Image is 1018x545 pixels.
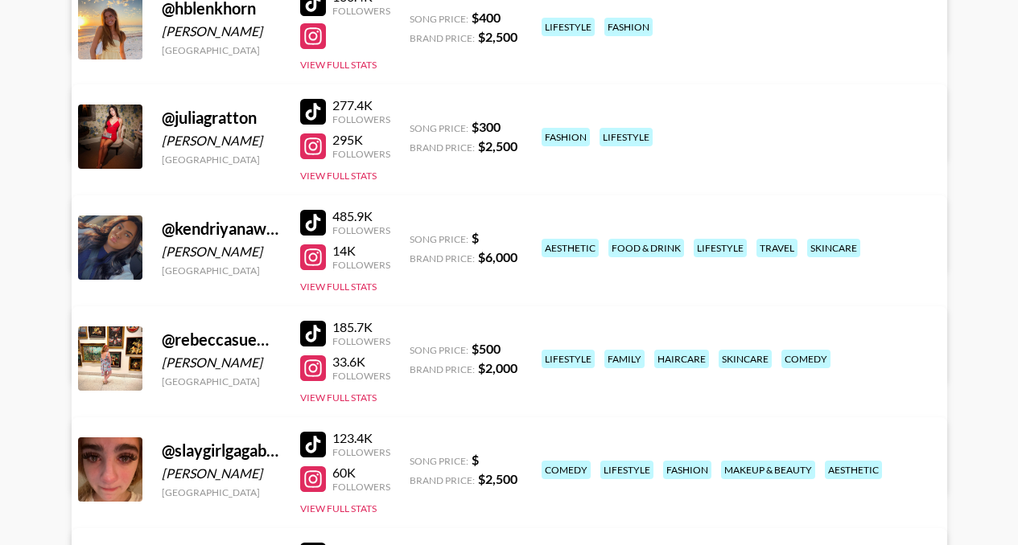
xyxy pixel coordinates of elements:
[332,481,390,493] div: Followers
[332,148,390,160] div: Followers
[756,239,798,257] div: travel
[472,10,501,25] strong: $ 400
[332,243,390,259] div: 14K
[332,208,390,224] div: 485.9K
[478,29,517,44] strong: $ 2,500
[410,141,475,154] span: Brand Price:
[332,370,390,382] div: Followers
[600,128,653,146] div: lifestyle
[332,113,390,125] div: Followers
[604,18,653,36] div: fashion
[332,354,390,370] div: 33.6K
[600,461,653,479] div: lifestyle
[162,154,281,166] div: [GEOGRAPHIC_DATA]
[472,230,479,245] strong: $
[694,239,747,257] div: lifestyle
[410,122,468,134] span: Song Price:
[781,350,830,368] div: comedy
[162,486,281,498] div: [GEOGRAPHIC_DATA]
[162,23,281,39] div: [PERSON_NAME]
[332,132,390,148] div: 295K
[162,375,281,387] div: [GEOGRAPHIC_DATA]
[472,119,501,134] strong: $ 300
[332,465,390,481] div: 60K
[542,128,590,146] div: fashion
[542,18,595,36] div: lifestyle
[162,44,281,56] div: [GEOGRAPHIC_DATA]
[410,474,475,486] span: Brand Price:
[332,5,390,17] div: Followers
[542,239,599,257] div: aesthetic
[332,430,390,446] div: 123.4K
[162,264,281,277] div: [GEOGRAPHIC_DATA]
[472,452,479,467] strong: $
[162,108,281,128] div: @ juliagratton
[332,446,390,458] div: Followers
[721,461,815,479] div: makeup & beauty
[410,455,468,467] span: Song Price:
[300,170,377,182] button: View Full Stats
[300,502,377,514] button: View Full Stats
[472,341,501,356] strong: $ 500
[300,281,377,293] button: View Full Stats
[410,13,468,25] span: Song Price:
[663,461,711,479] div: fashion
[608,239,684,257] div: food & drink
[410,363,475,375] span: Brand Price:
[162,354,281,371] div: [PERSON_NAME]
[410,252,475,264] span: Brand Price:
[162,244,281,260] div: [PERSON_NAME]
[719,350,772,368] div: skincare
[162,465,281,481] div: [PERSON_NAME]
[478,471,517,486] strong: $ 2,500
[300,59,377,71] button: View Full Stats
[410,32,475,44] span: Brand Price:
[332,224,390,236] div: Followers
[410,344,468,356] span: Song Price:
[332,335,390,347] div: Followers
[807,239,860,257] div: skincare
[332,319,390,335] div: 185.7K
[654,350,709,368] div: haircare
[478,138,517,154] strong: $ 2,500
[162,330,281,350] div: @ rebeccasuewatson
[332,97,390,113] div: 277.4K
[300,391,377,404] button: View Full Stats
[542,461,591,479] div: comedy
[478,360,517,375] strong: $ 2,000
[162,133,281,149] div: [PERSON_NAME]
[542,350,595,368] div: lifestyle
[478,249,517,264] strong: $ 6,000
[825,461,882,479] div: aesthetic
[604,350,645,368] div: family
[332,259,390,271] div: Followers
[410,233,468,245] span: Song Price:
[162,441,281,461] div: @ slaygirlgagaboots2
[162,219,281,239] div: @ kendriyanawilson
